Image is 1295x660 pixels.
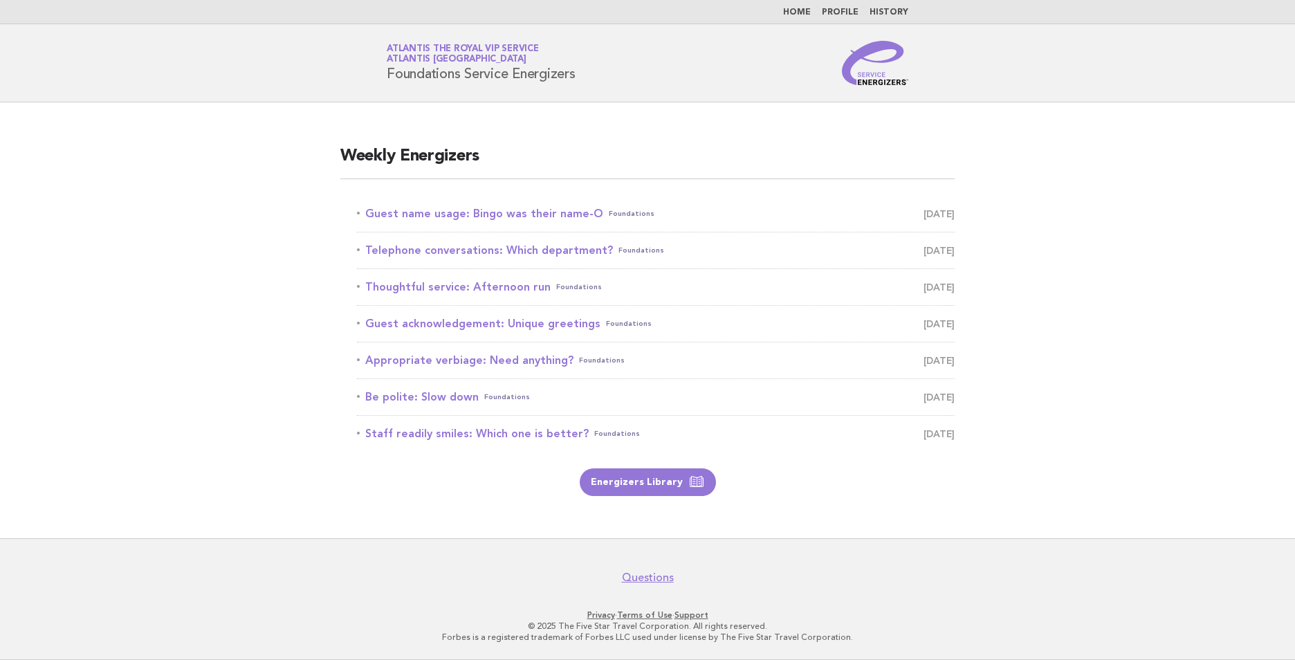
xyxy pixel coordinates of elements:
[224,632,1071,643] p: Forbes is a registered trademark of Forbes LLC used under license by The Five Star Travel Corpora...
[924,424,955,443] span: [DATE]
[924,314,955,333] span: [DATE]
[387,44,539,64] a: Atlantis the Royal VIP ServiceAtlantis [GEOGRAPHIC_DATA]
[224,621,1071,632] p: © 2025 The Five Star Travel Corporation. All rights reserved.
[387,45,576,81] h1: Foundations Service Energizers
[587,610,615,620] a: Privacy
[606,314,652,333] span: Foundations
[924,277,955,297] span: [DATE]
[357,351,955,370] a: Appropriate verbiage: Need anything?Foundations [DATE]
[924,351,955,370] span: [DATE]
[357,314,955,333] a: Guest acknowledgement: Unique greetingsFoundations [DATE]
[357,387,955,407] a: Be polite: Slow downFoundations [DATE]
[357,424,955,443] a: Staff readily smiles: Which one is better?Foundations [DATE]
[924,241,955,260] span: [DATE]
[674,610,708,620] a: Support
[622,571,674,585] a: Questions
[224,609,1071,621] p: · ·
[340,145,955,179] h2: Weekly Energizers
[617,610,672,620] a: Terms of Use
[580,468,716,496] a: Energizers Library
[579,351,625,370] span: Foundations
[484,387,530,407] span: Foundations
[357,204,955,223] a: Guest name usage: Bingo was their name-OFoundations [DATE]
[387,55,526,64] span: Atlantis [GEOGRAPHIC_DATA]
[870,8,908,17] a: History
[618,241,664,260] span: Foundations
[357,277,955,297] a: Thoughtful service: Afternoon runFoundations [DATE]
[783,8,811,17] a: Home
[924,387,955,407] span: [DATE]
[822,8,858,17] a: Profile
[594,424,640,443] span: Foundations
[357,241,955,260] a: Telephone conversations: Which department?Foundations [DATE]
[556,277,602,297] span: Foundations
[842,41,908,85] img: Service Energizers
[924,204,955,223] span: [DATE]
[609,204,654,223] span: Foundations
